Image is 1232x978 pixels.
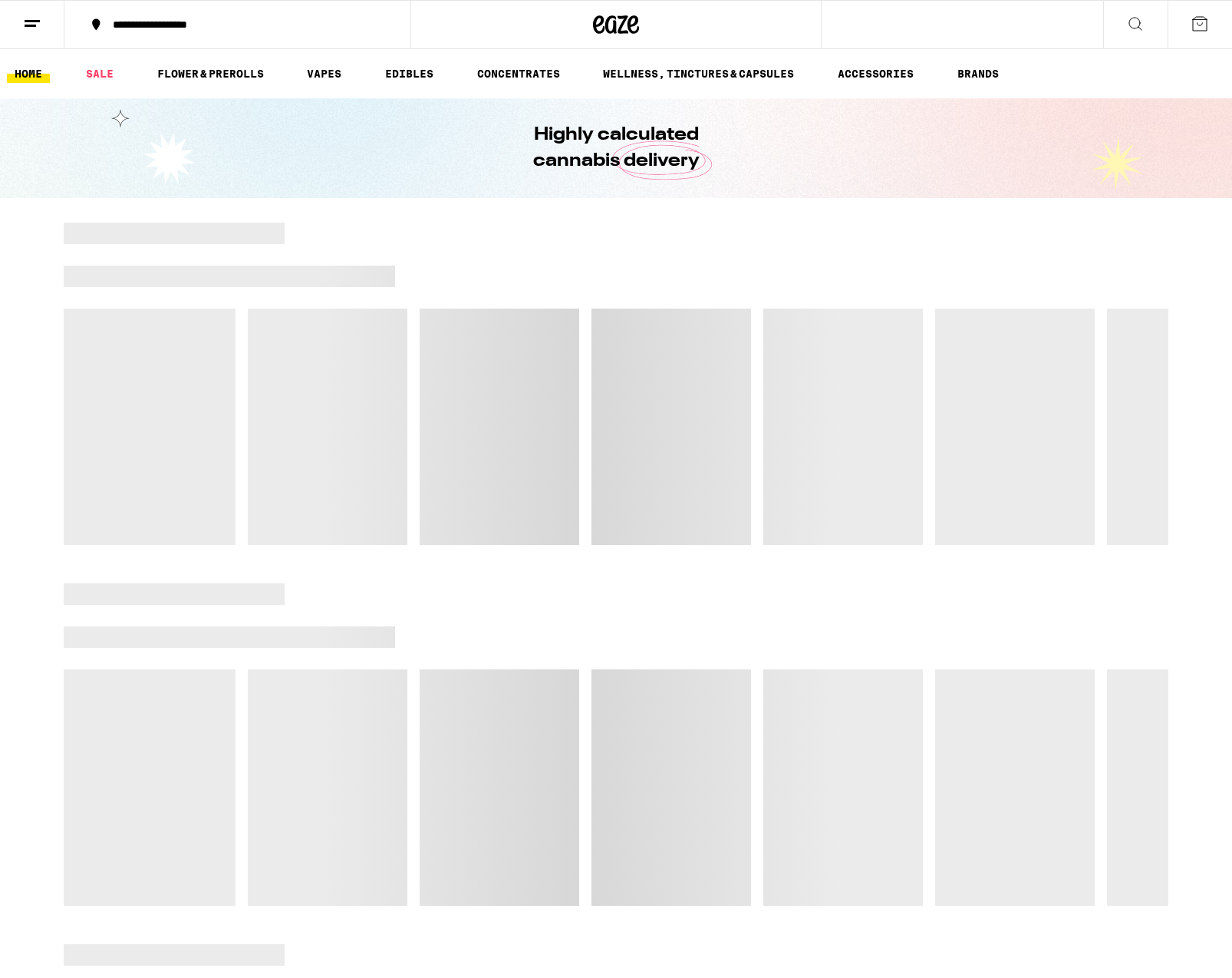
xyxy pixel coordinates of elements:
[150,64,272,83] a: FLOWER & PREROLLS
[489,122,743,174] h1: Highly calculated cannabis delivery
[7,64,50,83] a: HOME
[950,64,1006,83] a: BRANDS
[299,64,349,83] a: VAPES
[78,64,121,83] a: SALE
[830,64,921,83] a: ACCESSORIES
[469,64,568,83] a: CONCENTRATES
[377,64,441,83] a: EDIBLES
[595,64,802,83] a: WELLNESS, TINCTURES & CAPSULES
